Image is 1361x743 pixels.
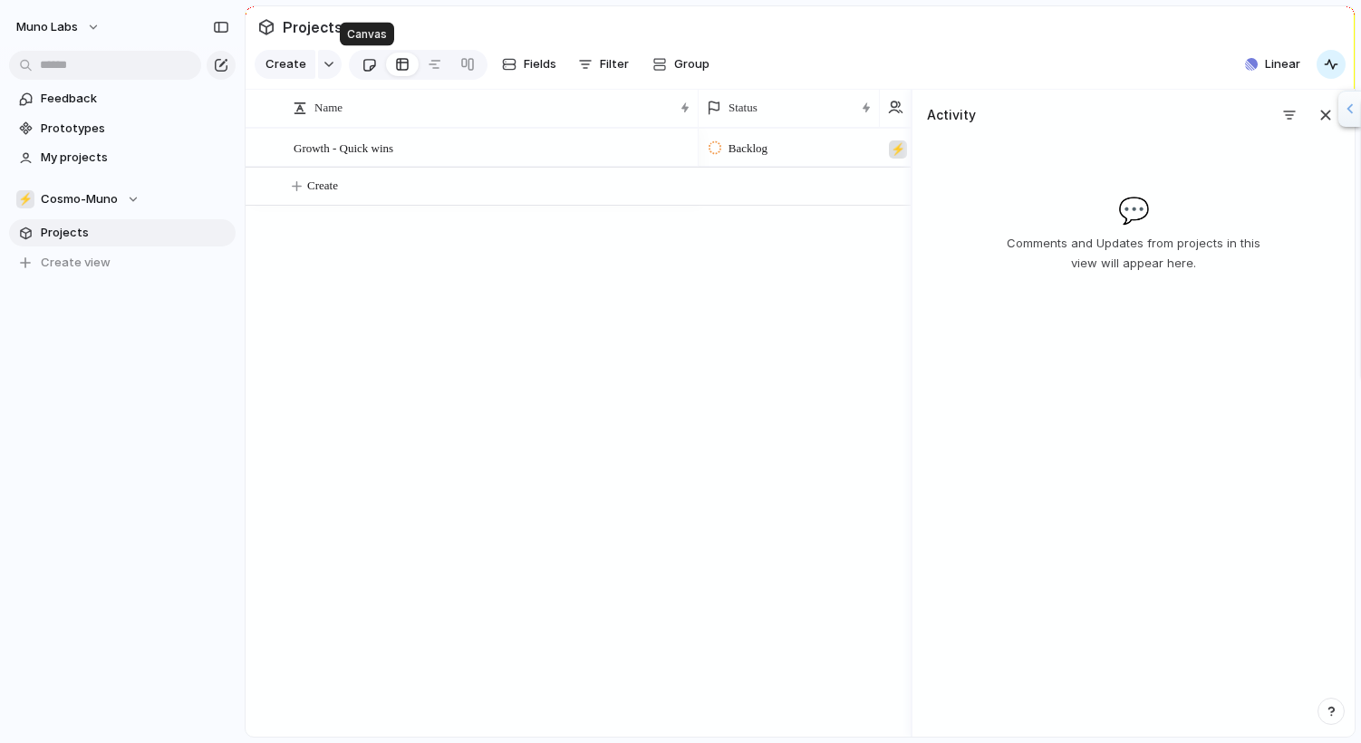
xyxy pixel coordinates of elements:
span: Create [307,177,338,195]
a: My projects [9,144,236,171]
span: Projects [279,11,346,43]
span: Prototypes [41,120,229,138]
span: Create view [41,254,111,272]
span: Cosmo-Muno [41,190,118,208]
div: Canvas [340,23,394,46]
span: Growth - Quick wins [294,137,393,158]
span: My projects [41,149,229,167]
button: Fields [495,50,564,79]
span: Projects [41,224,229,242]
div: ⚡ [889,140,907,159]
button: Create view [9,249,236,276]
span: Group [674,55,709,73]
button: ⚡Cosmo-Muno [9,186,236,213]
a: Feedback [9,85,236,112]
p: Comments and Updates from projects in this view will appear here. [995,233,1272,273]
button: Create [255,50,315,79]
span: Filter [600,55,629,73]
span: Linear [1265,55,1300,73]
span: Backlog [729,140,767,158]
span: Status [729,99,758,117]
span: Name [314,99,343,117]
span: 💬 [1118,191,1150,229]
a: Prototypes [9,115,236,142]
button: Create [264,168,939,205]
h3: Activity [927,105,976,124]
span: Muno Labs [16,18,78,36]
span: Feedback [41,90,229,108]
div: ⚡ [16,190,34,208]
button: Linear [1238,51,1308,78]
button: Filter [571,50,636,79]
span: Create [265,55,306,73]
span: Fields [524,55,556,73]
button: Group [643,50,719,79]
a: Projects [9,219,236,246]
button: Muno Labs [8,13,110,42]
